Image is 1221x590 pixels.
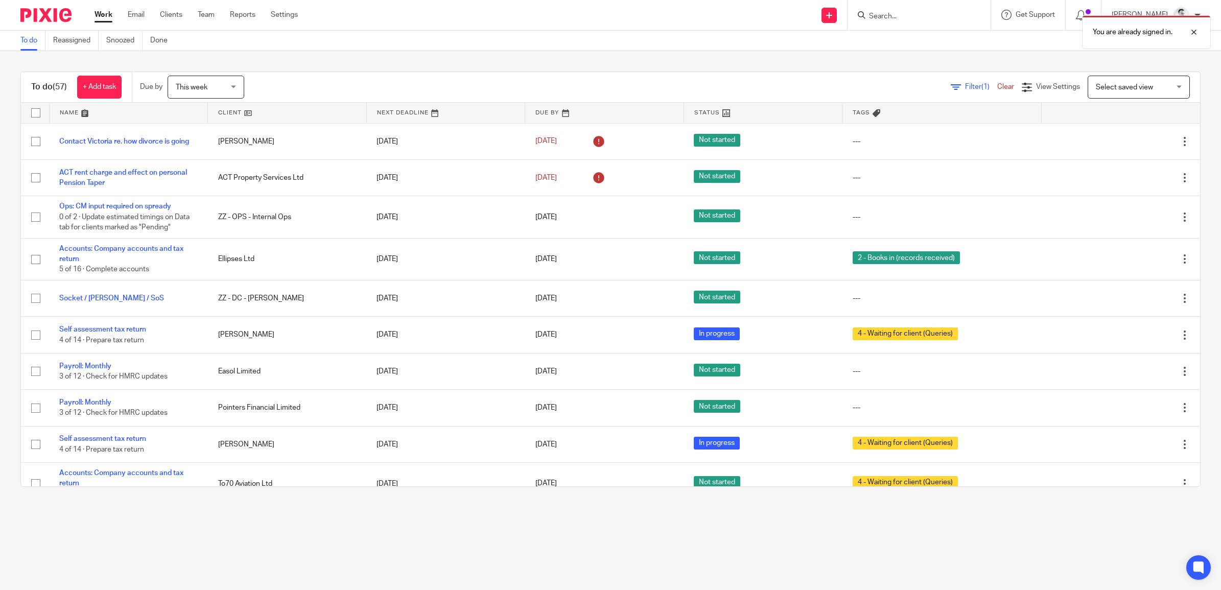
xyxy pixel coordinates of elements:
a: Socket / [PERSON_NAME] / SoS [59,295,164,302]
span: [DATE] [535,174,557,181]
a: Contact Victoria re. how divorce is going [59,138,189,145]
a: Clear [997,83,1014,90]
span: Filter [965,83,997,90]
span: Not started [694,251,740,264]
a: Payroll: Monthly [59,399,111,406]
a: To do [20,31,45,51]
td: [DATE] [366,238,525,280]
span: [DATE] [535,138,557,145]
span: 5 of 16 · Complete accounts [59,266,149,273]
td: ZZ - OPS - Internal Ops [208,196,367,238]
a: Payroll: Monthly [59,363,111,370]
a: Accounts: Company accounts and tax return [59,245,183,263]
td: [PERSON_NAME] [208,426,367,462]
span: Not started [694,134,740,147]
div: --- [853,136,1031,147]
p: Due by [140,82,162,92]
a: Settings [271,10,298,20]
img: Pixie [20,8,72,22]
span: [DATE] [535,295,557,302]
td: Pointers Financial Limited [208,390,367,426]
span: (1) [981,83,990,90]
span: [DATE] [535,441,557,448]
a: Ops: CM input required on spready [59,203,171,210]
a: Done [150,31,175,51]
span: Tags [853,110,870,115]
td: To70 Aviation Ltd [208,463,367,505]
td: ACT Property Services Ltd [208,159,367,196]
a: Self assessment tax return [59,326,146,333]
span: 4 - Waiting for client (Queries) [853,476,958,489]
a: Self assessment tax return [59,435,146,442]
a: Accounts: Company accounts and tax return [59,469,183,487]
a: Clients [160,10,182,20]
td: [DATE] [366,463,525,505]
span: In progress [694,327,740,340]
td: [DATE] [366,159,525,196]
td: [DATE] [366,426,525,462]
span: Not started [694,291,740,303]
a: Work [95,10,112,20]
td: Easol Limited [208,353,367,389]
div: --- [853,293,1031,303]
td: [DATE] [366,123,525,159]
a: Reports [230,10,255,20]
a: + Add task [77,76,122,99]
span: 4 - Waiting for client (Queries) [853,327,958,340]
span: Not started [694,476,740,489]
span: This week [176,84,207,91]
span: In progress [694,437,740,450]
span: Not started [694,209,740,222]
span: 2 - Books in (records received) [853,251,960,264]
td: [DATE] [366,317,525,353]
span: Not started [694,364,740,376]
span: [DATE] [535,368,557,375]
a: Reassigned [53,31,99,51]
td: [DATE] [366,280,525,317]
span: View Settings [1036,83,1080,90]
span: [DATE] [535,255,557,263]
p: You are already signed in. [1093,27,1172,37]
div: --- [853,212,1031,222]
td: ZZ - DC - [PERSON_NAME] [208,280,367,317]
span: [DATE] [535,404,557,411]
td: [PERSON_NAME] [208,123,367,159]
div: --- [853,366,1031,376]
div: --- [853,173,1031,183]
span: (57) [53,83,67,91]
span: Not started [694,400,740,413]
h1: To do [31,82,67,92]
a: Team [198,10,215,20]
span: 0 of 2 · Update estimated timings on Data tab for clients marked as "Pending" [59,214,190,231]
span: [DATE] [535,214,557,221]
span: 4 - Waiting for client (Queries) [853,437,958,450]
td: [DATE] [366,353,525,389]
a: Email [128,10,145,20]
td: [PERSON_NAME] [208,317,367,353]
span: 3 of 12 · Check for HMRC updates [59,373,168,380]
span: 4 of 14 · Prepare tax return [59,446,144,453]
span: Not started [694,170,740,183]
span: 3 of 12 · Check for HMRC updates [59,410,168,417]
img: Dave_2025.jpg [1173,7,1189,23]
a: Snoozed [106,31,143,51]
span: [DATE] [535,480,557,487]
td: [DATE] [366,196,525,238]
span: [DATE] [535,332,557,339]
div: --- [853,403,1031,413]
td: [DATE] [366,390,525,426]
span: Select saved view [1096,84,1153,91]
a: ACT rent charge and effect on personal Pension Taper [59,169,187,186]
td: Ellipses Ltd [208,238,367,280]
span: 4 of 14 · Prepare tax return [59,337,144,344]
